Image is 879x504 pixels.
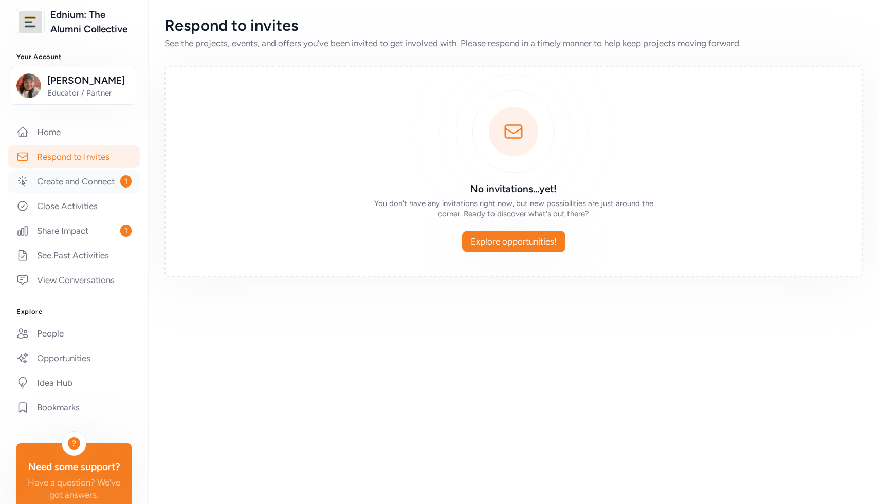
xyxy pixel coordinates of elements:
a: Respond to Invites [8,145,140,168]
a: Create and Connect1 [8,170,140,193]
div: Need some support? [25,460,123,474]
a: People [8,322,140,345]
a: Opportunities [8,347,140,369]
button: [PERSON_NAME]Educator / Partner [10,67,137,105]
span: Explore opportunities! [471,235,557,248]
div: You don't have any invitations right now, but new possibilities are just around the corner. Ready... [365,198,662,219]
div: Have a question? We've got answers. [25,476,123,501]
h3: No invitations...yet! [365,182,662,196]
a: View Conversations [8,269,140,291]
a: See Past Activities [8,244,140,267]
button: Explore opportunities! [462,231,565,252]
a: Ednium: The Alumni Collective [50,8,132,36]
div: Respond to invites [164,16,863,35]
h3: Explore [16,308,132,316]
a: Bookmarks [8,396,140,419]
a: Share Impact1 [8,219,140,242]
span: 1 [120,175,132,188]
a: Explore opportunities! [463,231,565,252]
span: Educator / Partner [47,88,131,98]
span: 1 [120,225,132,237]
div: ? [68,437,80,450]
a: Close Activities [8,195,140,217]
img: logo [19,11,42,33]
a: Home [8,121,140,143]
span: [PERSON_NAME] [47,73,131,88]
div: See the projects, events, and offers you've been invited to get involved with. Please respond in ... [164,37,863,49]
h3: Your Account [16,53,132,61]
a: Idea Hub [8,371,140,394]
